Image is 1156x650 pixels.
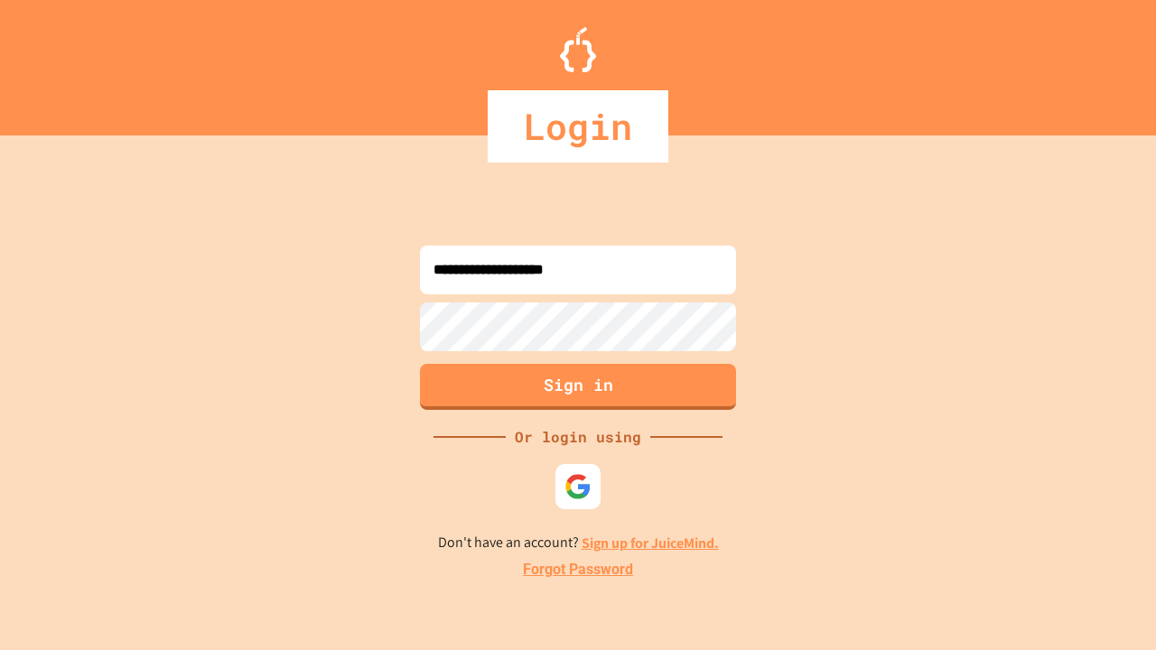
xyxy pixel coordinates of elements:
div: Or login using [506,426,650,448]
a: Sign up for JuiceMind. [582,534,719,552]
div: Login [488,90,668,162]
img: Logo.svg [560,27,596,72]
a: Forgot Password [523,559,633,580]
button: Sign in [420,364,736,410]
p: Don't have an account? [438,532,719,554]
img: google-icon.svg [564,473,592,500]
